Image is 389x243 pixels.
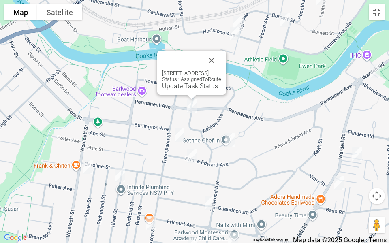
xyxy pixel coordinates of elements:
div: 24A Wardell Road, EARLWOOD NSW 2206<br>Status : AssignedToRoute<br><a href="/driver/booking/48159... [367,61,383,81]
button: Map camera controls [369,188,385,204]
button: Close [202,51,221,70]
div: 21 Earlwood Avenue, EARLWOOD NSW 2206<br>Status : AssignedToRoute<br><a href="/driver/booking/485... [201,193,218,213]
div: 87 Thompson Street, EARLWOOD NSW 2206<br>Status : AssignedToRoute<br><a href="/driver/booking/481... [143,213,159,233]
button: Drag Pegman onto the map to open Street View [369,217,385,233]
a: Update Task Status [162,82,218,90]
div: 50 Woolcott Street, EARLWOOD NSW 2206<br>Status : AssignedToRoute<br><a href="/driver/booking/472... [80,157,96,177]
div: 20 Keir Avenue, HURLSTONE PARK NSW 2193<br>Status : AssignedToRoute<br><a href="/driver/booking/4... [227,23,243,44]
div: [STREET_ADDRESS] Status : AssignedToRoute [162,70,221,90]
div: 7 Trewilga Avenue, EARLWOOD NSW 2206<br>Status : AssignedToRoute<br><a href="/driver/booking/4744... [222,130,238,150]
div: 120 Prince Edward Avenue, EARLWOOD NSW 2206<br>Status : AssignedToRoute<br><a href="/driver/booki... [184,146,200,166]
div: 96 Permanent Avenue, EARLWOOD NSW 2206<br>Status : AssignedToRoute<br><a href="/driver/booking/48... [184,96,200,116]
div: 23A River Street, EARLWOOD NSW 2206<br>Status : AssignedToRoute<br><a href="/driver/booking/48089... [112,165,128,185]
div: 30 Thompson Street, EARLWOOD NSW 2206<br>Status : AssignedToRoute<br><a href="/driver/booking/481... [171,125,188,145]
div: 102 Wardell Road, EARLWOOD NSW 2206<br>Status : AssignedToRoute<br><a href="/driver/booking/48064... [331,173,347,193]
div: 76-80 Wardell Road, EARLWOOD NSW 2206<br>Status : AssignedToRoute<br><a href="/driver/booking/448... [349,144,365,164]
div: 14 Keir Avenue, HURLSTONE PARK NSW 2193<br>Status : AssignedToRoute<br><a href="/driver/booking/4... [230,13,246,33]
